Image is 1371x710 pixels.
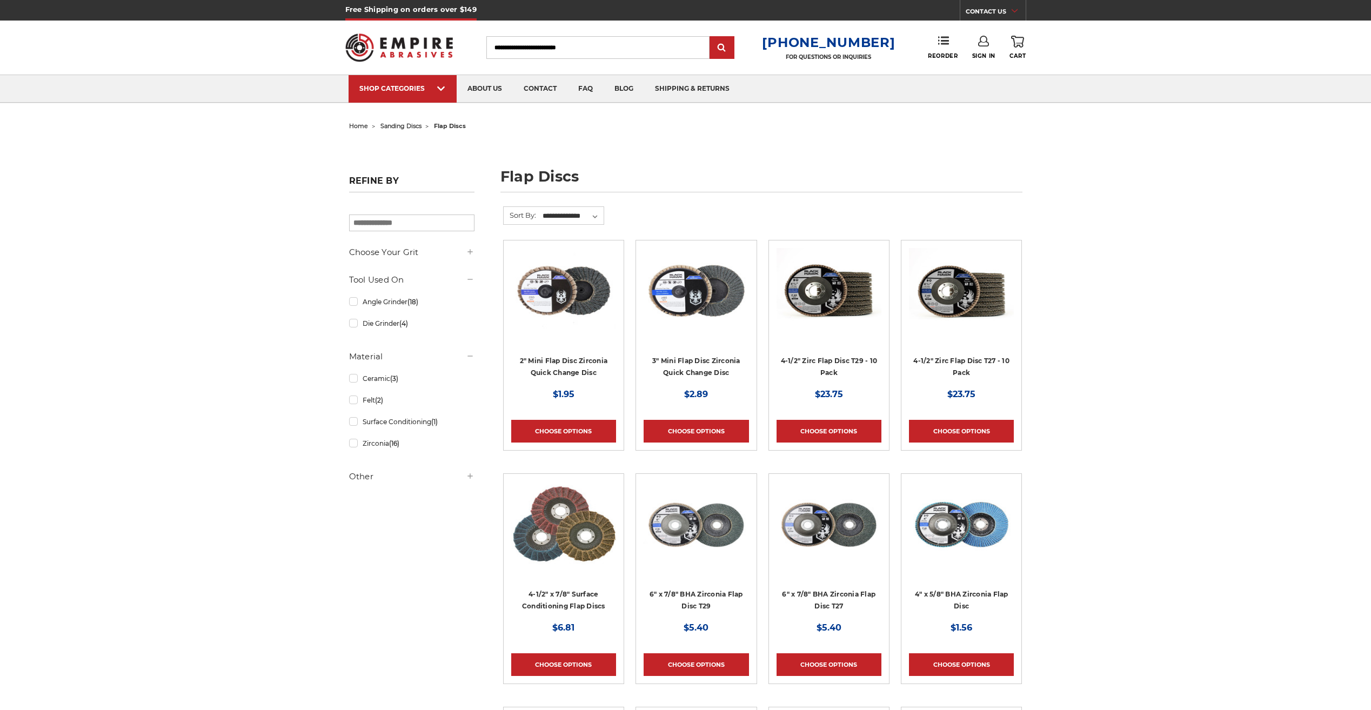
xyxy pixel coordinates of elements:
span: (18) [407,298,418,306]
span: Reorder [928,52,958,59]
span: $5.40 [817,622,841,633]
a: Scotch brite flap discs [511,481,616,620]
h1: flap discs [500,169,1022,192]
h5: Refine by [349,176,474,192]
a: 4-inch BHA Zirconia flap disc with 40 grit designed for aggressive metal sanding and grinding [909,481,1014,620]
a: shipping & returns [644,75,740,103]
p: FOR QUESTIONS OR INQUIRIES [762,53,895,61]
img: 4.5" Black Hawk Zirconia Flap Disc 10 Pack [777,248,881,334]
span: (1) [431,418,438,426]
a: faq [567,75,604,103]
span: Sign In [972,52,995,59]
a: [PHONE_NUMBER] [762,35,895,50]
span: $2.89 [684,389,708,399]
img: Black Hawk 6 inch T29 coarse flap discs, 36 grit for efficient material removal [644,481,748,568]
a: Black Hawk 6 inch T29 coarse flap discs, 36 grit for efficient material removal [644,481,748,620]
a: about us [457,75,513,103]
img: Black Hawk 4-1/2" x 7/8" Flap Disc Type 27 - 10 Pack [909,248,1014,334]
span: $1.95 [553,389,574,399]
a: Black Hawk Abrasives 2-inch Zirconia Flap Disc with 60 Grit Zirconia for Smooth Finishing [511,248,616,386]
span: $6.81 [552,622,574,633]
a: BHA 3" Quick Change 60 Grit Flap Disc for Fine Grinding and Finishing [644,248,748,386]
span: $23.75 [947,389,975,399]
span: (4) [399,319,408,327]
span: $1.56 [951,622,972,633]
a: sanding discs [380,122,422,130]
a: Choose Options [777,420,881,443]
a: CONTACT US [966,5,1026,21]
a: Surface Conditioning [349,412,474,431]
div: SHOP CATEGORIES [359,84,446,92]
a: Felt [349,391,474,410]
img: Scotch brite flap discs [511,481,616,568]
a: blog [604,75,644,103]
span: (3) [390,374,398,383]
a: Black Hawk 4-1/2" x 7/8" Flap Disc Type 27 - 10 Pack [909,248,1014,386]
h5: Tool Used On [349,273,474,286]
span: (2) [375,396,383,404]
h5: Material [349,350,474,363]
a: Choose Options [511,420,616,443]
a: Angle Grinder [349,292,474,311]
span: $5.40 [684,622,708,633]
select: Sort By: [541,208,604,224]
span: flap discs [434,122,466,130]
h5: Other [349,470,474,483]
a: Ceramic [349,369,474,388]
a: Choose Options [909,420,1014,443]
a: Choose Options [644,653,748,676]
span: $23.75 [815,389,843,399]
input: Submit [711,37,733,59]
img: BHA 3" Quick Change 60 Grit Flap Disc for Fine Grinding and Finishing [644,248,748,334]
a: Cart [1009,36,1026,59]
a: Coarse 36 grit BHA Zirconia flap disc, 6-inch, flat T27 for aggressive material removal [777,481,881,620]
a: Reorder [928,36,958,59]
span: (16) [389,439,399,447]
span: Cart [1009,52,1026,59]
a: 4.5" Black Hawk Zirconia Flap Disc 10 Pack [777,248,881,386]
img: Black Hawk Abrasives 2-inch Zirconia Flap Disc with 60 Grit Zirconia for Smooth Finishing [511,248,616,334]
a: Zirconia [349,434,474,453]
label: Sort By: [504,207,536,223]
a: Choose Options [777,653,881,676]
a: Choose Options [909,653,1014,676]
a: Die Grinder [349,314,474,333]
img: 4-inch BHA Zirconia flap disc with 40 grit designed for aggressive metal sanding and grinding [909,481,1014,568]
a: Choose Options [511,653,616,676]
img: Empire Abrasives [345,26,453,69]
a: home [349,122,368,130]
img: Coarse 36 grit BHA Zirconia flap disc, 6-inch, flat T27 for aggressive material removal [777,481,881,568]
a: contact [513,75,567,103]
h5: Choose Your Grit [349,246,474,259]
a: Choose Options [644,420,748,443]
